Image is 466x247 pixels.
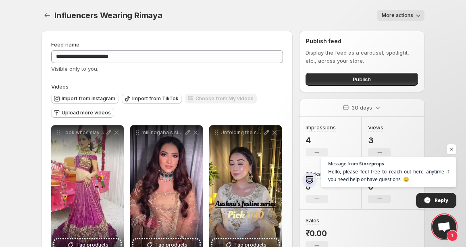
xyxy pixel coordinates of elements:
div: Open chat [432,215,456,239]
span: Storeprops [359,161,384,166]
p: Unfolding the season of lights love looks Festive Glow Aashnas Way Wearing vidhiandsaurabh Earing... [221,129,262,136]
p: millindgaba s sister [PERSON_NAME] looking awwdorable on her Engagement Day Jewellery- rimayajewe... [141,129,183,136]
h2: Publish feed [306,37,418,45]
p: ₹0.00 [306,228,328,238]
span: Hello, please feel free to reach out here anytime if you need help or have questions. 😊 [328,168,449,183]
span: Videos [51,83,69,90]
button: Import from Instagram [51,94,119,103]
p: 30 days [352,103,372,112]
p: 4 [306,135,336,145]
button: Import from TikTok [122,94,182,103]
p: Display the feed as a carousel, spotlight, etc., across your store. [306,49,418,65]
span: Feed name [51,41,79,48]
p: 0 [306,182,328,192]
button: Publish [306,73,418,86]
p: 3 [368,135,391,145]
span: Reply [435,193,448,207]
h3: Views [368,123,383,131]
h3: Clicks [306,170,321,178]
span: Message from [328,161,358,166]
span: Upload more videos [62,110,111,116]
h3: Impressions [306,123,336,131]
button: Upload more videos [51,108,114,118]
button: Settings [42,10,53,21]
span: More actions [382,12,413,19]
p: Look whos slaying in rimayajewellery Its UORFI JAVED urf7i And Hey The look got featured on viral... [62,129,104,136]
span: Import from TikTok [132,95,179,102]
button: More actions [377,10,424,21]
span: 1 [447,230,458,241]
h3: Sales [306,216,319,224]
span: Import from Instagram [62,95,115,102]
span: Publish [353,75,371,83]
span: Visible only to you. [51,65,98,72]
span: Influencers Wearing Rimaya [54,11,162,20]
